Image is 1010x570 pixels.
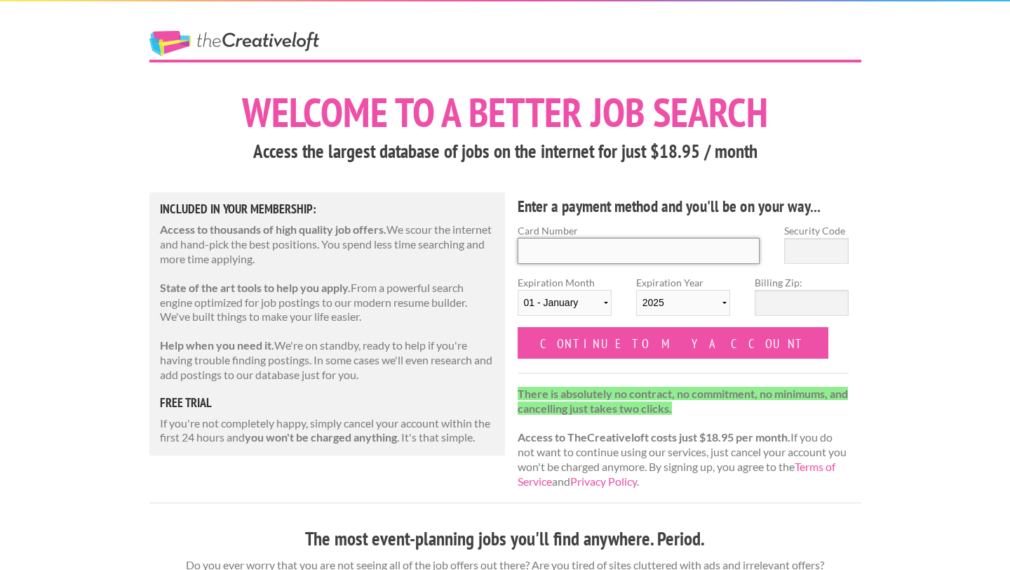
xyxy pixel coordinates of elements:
strong: Access to TheCreativeloft costs just $18.95 per month. [518,430,790,444]
strong: you won't be charged anything [245,430,397,444]
h1: Welcome to a better job search [149,92,861,133]
p: We scour the internet and hand-pick the best positions. You spend less time searching and more ti... [160,223,495,266]
select: Expiration Year [636,290,730,316]
a: Privacy Policy [570,475,637,488]
label: Expiration Month [518,275,612,327]
h4: Enter a payment method and you'll be on your way... [518,195,849,218]
a: The Creative Loft [149,31,319,56]
a: Terms of Service [518,460,835,488]
strong: There is absolutely no contract, no commitment, no minimums, and cancelling just takes two clicks. [518,387,848,415]
label: Expiration Year [636,275,730,327]
h3: Access the largest database of jobs on the internet for just $18.95 / month [149,138,861,165]
label: Card Number [518,223,760,238]
h3: The most event-planning jobs you'll find anywhere. Period. [149,526,861,552]
strong: Access to thousands of high quality job offers. [160,223,386,236]
h5: free trial [160,397,495,409]
p: From a powerful search engine optimized for job postings to our modern resume builder. We've buil... [160,281,495,324]
h5: Included in Your Membership: [160,203,495,216]
label: Billing Zip: [755,275,849,290]
select: Expiration Month [518,290,612,316]
p: If you do not want to continue using our services, just cancel your account you won't be charged ... [518,387,849,489]
label: Security Code [784,223,849,238]
input: Continue to my account [518,327,829,359]
p: If you're not completely happy, simply cancel your account within the first 24 hours and . It's t... [160,416,495,446]
p: We're on standby, ready to help if you're having trouble finding postings. In some cases we'll ev... [160,338,495,382]
strong: State of the art tools to help you apply. [160,281,351,294]
strong: Help when you need it. [160,338,274,352]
